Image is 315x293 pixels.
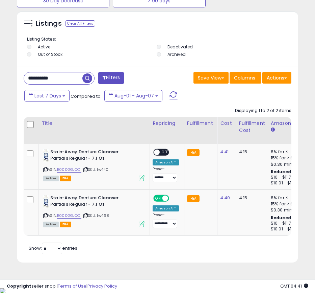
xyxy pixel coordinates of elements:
label: Deactivated [167,44,193,50]
span: ON [154,196,162,201]
h5: Listings [36,19,62,28]
span: Show: entries [29,245,77,251]
b: Stain-Away Denture Cleanser Partials Regular - 7.1 Oz [50,149,132,163]
span: | SKU: tw440 [82,167,108,172]
div: 4.15 [239,149,263,155]
div: Preset: [153,167,179,182]
a: Privacy Policy [87,283,117,289]
div: Clear All Filters [65,20,95,27]
span: OFF [168,196,179,201]
a: B000GGJCOI [57,167,81,173]
b: Stain-Away Denture Cleanser Partials Regular - 7.1 Oz [50,195,132,209]
b: Reduced Prof. Rng. [271,215,315,221]
b: Reduced Prof. Rng. [271,169,315,175]
small: FBA [187,195,200,202]
span: 2025-08-15 04:41 GMT [280,283,308,289]
div: Amazon AI * [153,159,179,165]
div: 4.15 [239,195,263,201]
div: Amazon AI * [153,205,179,211]
div: Title [42,120,147,127]
img: 31fZrGvIMDL._SL40_.jpg [43,149,49,162]
p: Listing States: [27,36,290,43]
label: Out of Stock [38,51,62,57]
strong: Copyright [7,283,31,289]
div: Fulfillment [187,120,214,127]
button: Actions [262,72,291,84]
div: Fulfillment Cost [239,120,265,134]
span: FBA [60,176,71,181]
div: Cost [220,120,233,127]
span: All listings currently available for purchase on Amazon [43,176,59,181]
span: All listings currently available for purchase on Amazon [43,222,59,227]
button: Columns [230,72,261,84]
small: Amazon Fees. [271,127,275,133]
span: Aug-01 - Aug-07 [114,92,154,99]
div: ASIN: [43,195,145,226]
div: ASIN: [43,149,145,180]
button: Filters [98,72,124,84]
span: FBA [60,222,71,227]
small: FBA [187,149,200,156]
label: Archived [167,51,186,57]
label: Active [38,44,50,50]
span: Last 7 Days [34,92,61,99]
a: Terms of Use [58,283,86,289]
div: Repricing [153,120,181,127]
span: Compared to: [71,93,102,99]
button: Last 7 Days [24,90,70,102]
span: | SKU: tw468 [82,213,109,218]
div: seller snap | | [7,283,117,290]
img: 31fZrGvIMDL._SL40_.jpg [43,195,49,208]
button: Save View [193,72,229,84]
div: Preset: [153,213,179,228]
a: B000GGJCOI [57,213,81,219]
span: OFF [160,150,170,155]
a: 4.41 [220,149,229,155]
a: 4.40 [220,195,230,201]
div: Displaying 1 to 2 of 2 items [235,108,291,114]
span: Columns [234,74,255,81]
button: Aug-01 - Aug-07 [104,90,162,102]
